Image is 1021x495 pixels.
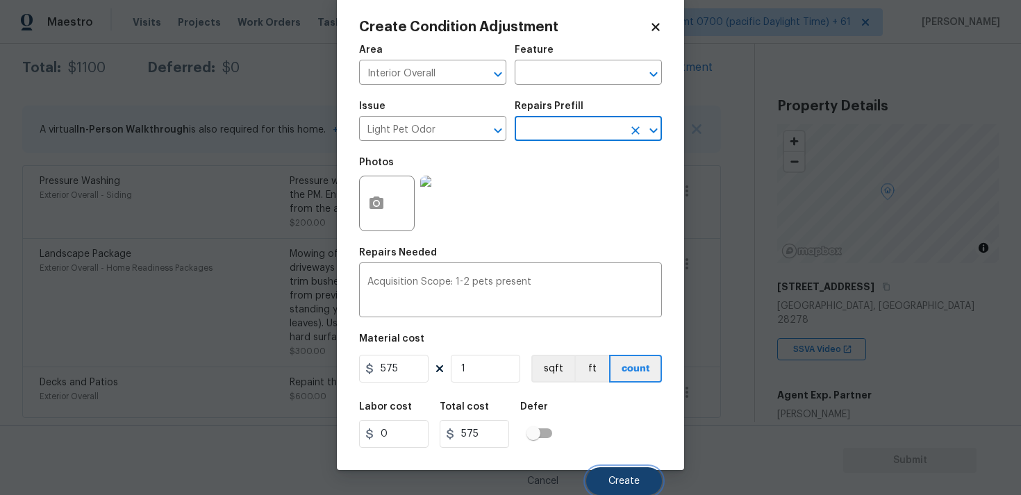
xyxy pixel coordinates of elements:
h5: Feature [515,45,554,55]
button: Cancel [505,467,581,495]
h5: Repairs Needed [359,248,437,258]
h5: Defer [520,402,548,412]
h2: Create Condition Adjustment [359,20,649,34]
button: Open [488,65,508,84]
button: Create [586,467,662,495]
h5: Photos [359,158,394,167]
button: count [609,355,662,383]
button: sqft [531,355,574,383]
span: Create [608,476,640,487]
button: Open [488,121,508,140]
h5: Material cost [359,334,424,344]
button: Clear [626,121,645,140]
h5: Area [359,45,383,55]
h5: Issue [359,101,385,111]
textarea: Acquisition Scope: 1-2 pets present [367,277,654,306]
button: ft [574,355,609,383]
span: Cancel [527,476,558,487]
h5: Total cost [440,402,489,412]
button: Open [644,65,663,84]
h5: Repairs Prefill [515,101,583,111]
h5: Labor cost [359,402,412,412]
button: Open [644,121,663,140]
